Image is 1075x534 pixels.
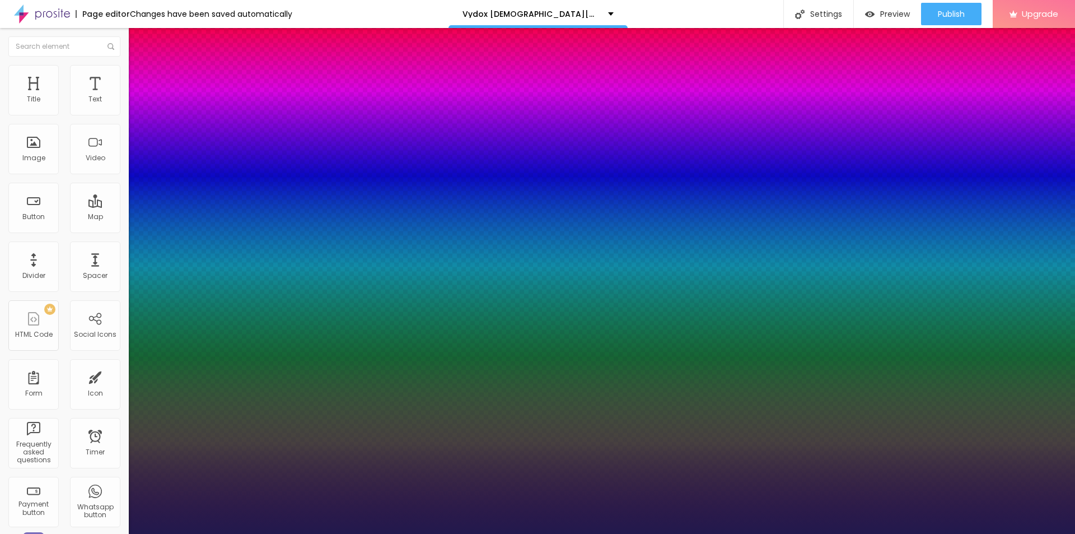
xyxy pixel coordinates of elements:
[86,448,105,456] div: Timer
[921,3,981,25] button: Publish
[76,10,130,18] div: Page editor
[11,440,55,465] div: Frequently asked questions
[86,154,105,162] div: Video
[107,43,114,50] img: Icone
[1022,9,1058,18] span: Upgrade
[22,154,45,162] div: Image
[795,10,805,19] img: Icone
[22,272,45,280] div: Divider
[25,389,43,397] div: Form
[74,331,116,338] div: Social Icons
[88,213,103,221] div: Map
[88,389,103,397] div: Icon
[11,500,55,517] div: Payment button
[27,95,40,103] div: Title
[462,10,600,18] p: Vydox [DEMOGRAPHIC_DATA][MEDICAL_DATA] Official Website
[938,10,965,18] span: Publish
[73,503,117,519] div: Whatsapp button
[854,3,921,25] button: Preview
[865,10,875,19] img: view-1.svg
[8,36,120,57] input: Search element
[15,331,53,338] div: HTML Code
[880,10,910,18] span: Preview
[83,272,107,280] div: Spacer
[22,213,45,221] div: Button
[88,95,102,103] div: Text
[130,10,292,18] div: Changes have been saved automatically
